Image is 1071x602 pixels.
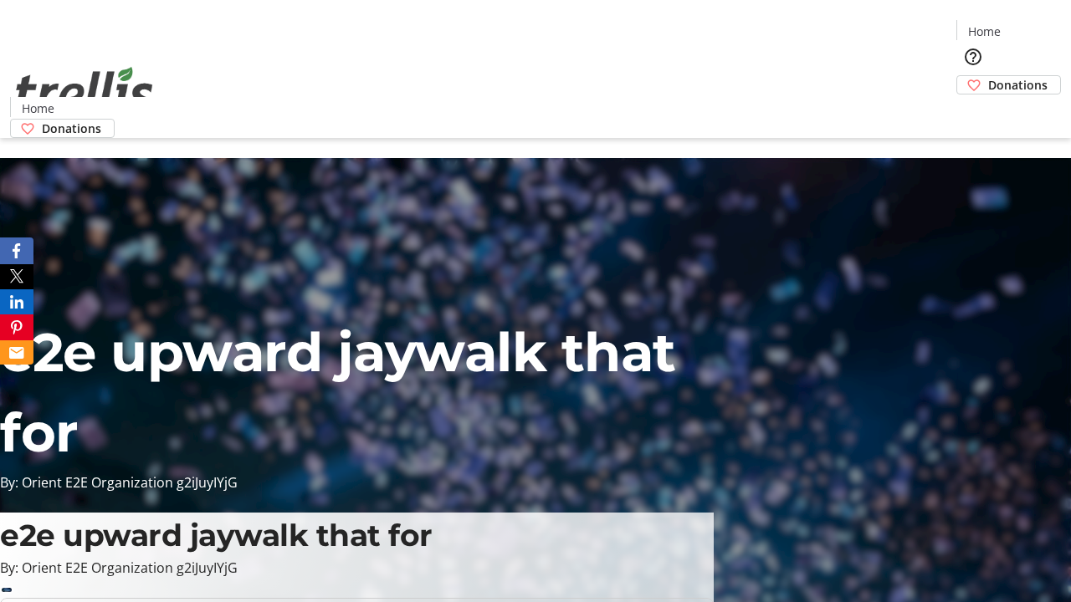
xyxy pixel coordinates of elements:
span: Home [22,99,54,117]
button: Help [956,40,990,74]
span: Home [968,23,1001,40]
span: Donations [988,76,1048,94]
span: Donations [42,120,101,137]
button: Cart [956,94,990,128]
a: Home [11,99,64,117]
a: Donations [956,75,1061,94]
a: Donations [10,119,115,138]
img: Orient E2E Organization g2iJuyIYjG's Logo [10,48,159,132]
a: Home [957,23,1011,40]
